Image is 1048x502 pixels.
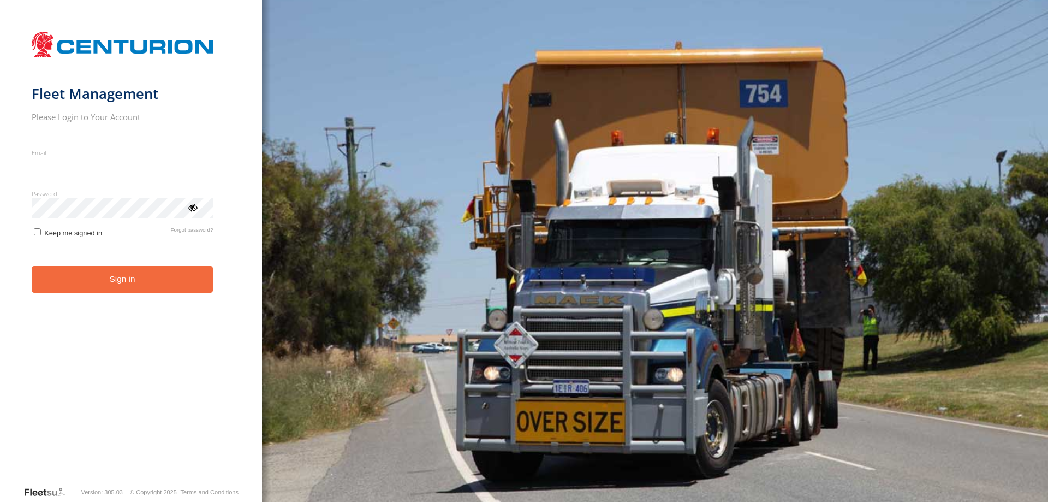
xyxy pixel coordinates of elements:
img: Centurion Transport [32,31,213,58]
input: Keep me signed in [34,228,41,235]
a: Forgot password? [171,227,213,237]
a: Visit our Website [23,487,74,498]
h1: Fleet Management [32,85,213,103]
a: Terms and Conditions [181,489,239,495]
button: Sign in [32,266,213,293]
span: Keep me signed in [44,229,102,237]
div: ViewPassword [187,202,198,212]
div: Version: 305.03 [81,489,123,495]
label: Email [32,149,213,157]
label: Password [32,190,213,198]
div: © Copyright 2025 - [130,489,239,495]
form: main [32,26,231,486]
h2: Please Login to Your Account [32,111,213,122]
